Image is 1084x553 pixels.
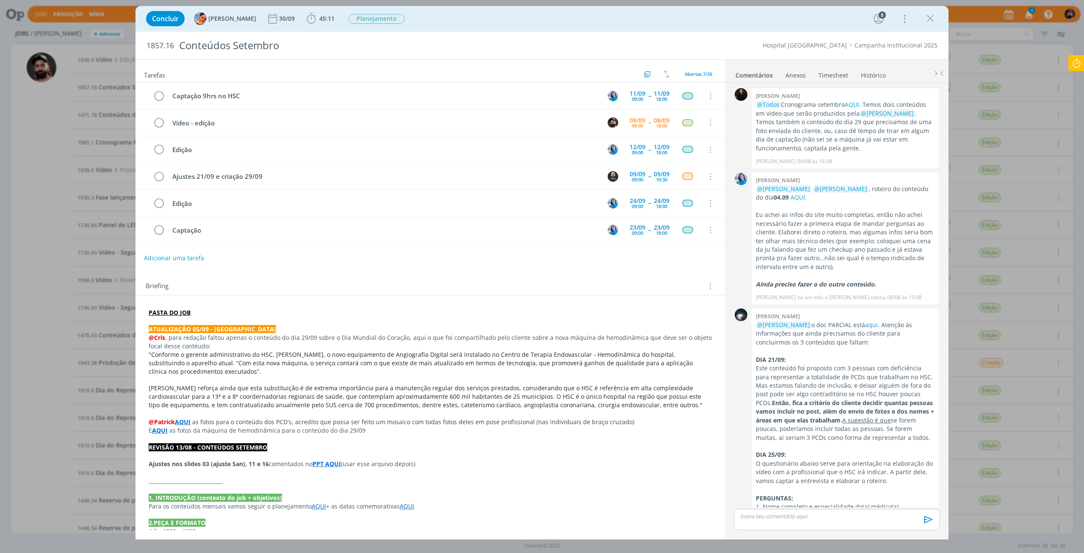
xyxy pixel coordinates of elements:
[756,294,796,301] p: [PERSON_NAME]
[608,91,618,101] img: E
[208,16,256,22] span: [PERSON_NAME]
[608,144,618,155] img: E
[664,70,669,78] img: arrow-down-up.svg
[149,333,712,350] p: , para redação faltou apenas o conteúdo do dia 29/09 sobre o Dia Mundial do Coração, aqui o que f...
[656,177,667,182] div: 10:30
[656,204,667,208] div: 18:00
[630,91,645,97] div: 11/09
[149,460,712,468] p: comentados no (usar esse arquivo depois)
[304,12,337,25] button: 45:11
[632,97,643,101] div: 09:00
[192,418,634,426] span: as fotos para o conteúdo dos PCD's, acredito que possa ser feito um mosaico com todas fotos deles...
[400,502,414,510] a: AQUI
[757,185,810,193] span: @[PERSON_NAME]
[756,494,793,502] strong: PERGUNTAS:
[735,88,747,101] img: S
[606,170,619,183] button: P
[865,321,878,329] a: aqui
[194,12,207,25] img: L
[149,308,191,317] a: PASTA DO JOB
[756,211,935,271] p: Eu achei as infos do site muito completas, então não achei necessário fazer a primeira etapa de m...
[756,503,935,511] p: 1. Nome completo e especialidade do(a) médico(a).
[175,418,191,426] a: AQUI
[312,460,341,468] strong: PPT AQUI
[756,92,800,100] b: [PERSON_NAME]
[756,356,786,364] strong: DIA 21/09:
[757,321,810,329] span: @[PERSON_NAME]
[169,225,600,236] div: Captação
[146,281,169,292] span: Briefing
[756,459,935,485] p: O questionário abaixo serve para orientação na elaboração do vídeo com a profissional que o HSC i...
[152,15,179,22] span: Concluir
[608,171,618,182] img: P
[149,333,165,342] strong: @Cris
[606,224,619,236] button: E
[735,308,747,321] img: G
[149,426,712,435] p: E as fotos da máquina de hemodinâmica para o conteúdo do dia 29/09
[842,416,891,424] u: A sugestão é que
[814,185,867,193] span: @[PERSON_NAME]
[630,225,645,231] div: 23/09
[735,172,747,185] img: E
[144,250,205,266] button: Adicionar uma tarefa
[279,16,296,22] div: 30/09
[149,325,276,333] strong: ATUALIZAÇÃO 05/09 - [GEOGRAPHIC_DATA]
[147,41,174,50] span: 1857.16
[606,89,619,102] button: E
[348,14,405,24] span: Planejamento
[169,91,600,101] div: Captação 9hrs no HSC
[169,118,600,128] div: Vídeo - edição
[632,150,643,155] div: 09:00
[608,225,618,235] img: E
[818,67,849,80] a: Timesheet
[194,12,256,25] button: L[PERSON_NAME]
[656,231,667,235] div: 18:00
[735,67,773,80] a: Comentários
[825,294,885,301] span: e [PERSON_NAME] editou
[654,198,669,204] div: 24/09
[685,71,712,77] span: Abertas 7/26
[648,227,651,233] span: --
[152,426,168,434] strong: AQUI
[648,173,651,179] span: --
[756,364,935,442] p: Este conteúdo foi proposto com 3 pessoas com deficiência para representar a totalidade de PCDs qu...
[149,494,282,502] strong: 1. INTRODUÇÃO (contexto do job + objetivos)
[648,119,651,125] span: --
[632,231,643,235] div: 09:00
[630,144,645,150] div: 12/09
[860,67,886,80] a: Histórico
[608,117,618,128] img: B
[797,294,824,301] span: há um mês
[756,158,796,165] p: [PERSON_NAME]
[654,171,669,177] div: 09/09
[756,321,935,347] p: o doc PARCIAL está . Atenção às informações que ainda precisamos do cliente para concluirmos os 3...
[319,14,335,22] span: 45:11
[756,100,935,153] p: Cronograma setembro . Temos dois conteúdos em vídeo que serão produzidos pela . Temos também o co...
[656,150,667,155] div: 18:00
[144,69,165,79] span: Tarefas
[756,450,786,459] strong: DIA 25/09:
[872,12,885,25] button: 8
[756,185,935,202] p: , roteiro do conteúdo do dia .
[756,312,800,320] b: [PERSON_NAME]
[149,443,267,451] strong: REVISÃO 13/08 - CONTEÚDOS SETEMBRO
[312,502,326,510] a: AQUI
[149,519,205,527] strong: 2.PEÇA E FORMATO
[169,171,600,182] div: Ajustes 21/09 e criação 29/09
[648,147,651,153] span: --
[656,97,667,101] div: 18:00
[608,198,618,208] img: E
[756,176,800,184] b: [PERSON_NAME]
[146,11,185,26] button: Concluir
[630,117,645,123] div: 08/09
[149,460,269,468] strong: Ajustes nos slides 03 (ajuste San), 11 e 16
[756,280,876,288] em: Ainda preciso fazer o do outro conteúdo.
[845,100,859,108] a: AQUI
[606,197,619,209] button: E
[149,527,196,535] span: 4:5 - 1080 x 1350
[763,41,847,49] a: Hospital [GEOGRAPHIC_DATA]
[648,93,651,99] span: --
[169,198,600,209] div: Edição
